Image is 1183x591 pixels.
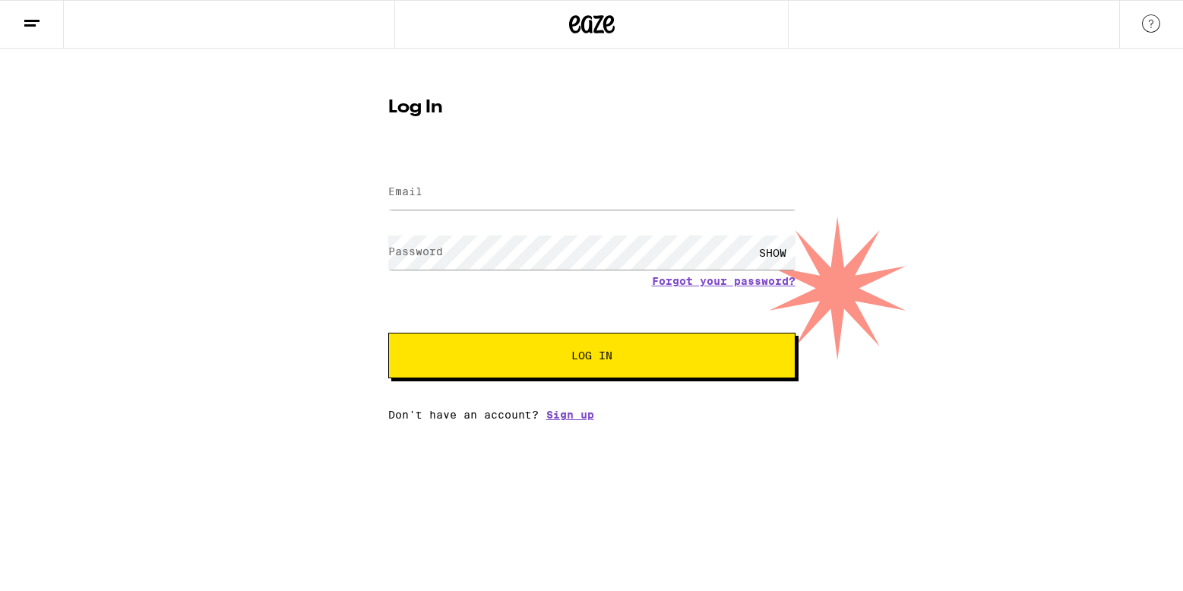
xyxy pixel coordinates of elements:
[388,185,422,198] label: Email
[750,235,796,270] div: SHOW
[388,175,796,210] input: Email
[571,350,612,361] span: Log In
[652,275,796,287] a: Forgot your password?
[388,409,796,421] div: Don't have an account?
[388,99,796,117] h1: Log In
[388,245,443,258] label: Password
[546,409,594,421] a: Sign up
[388,333,796,378] button: Log In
